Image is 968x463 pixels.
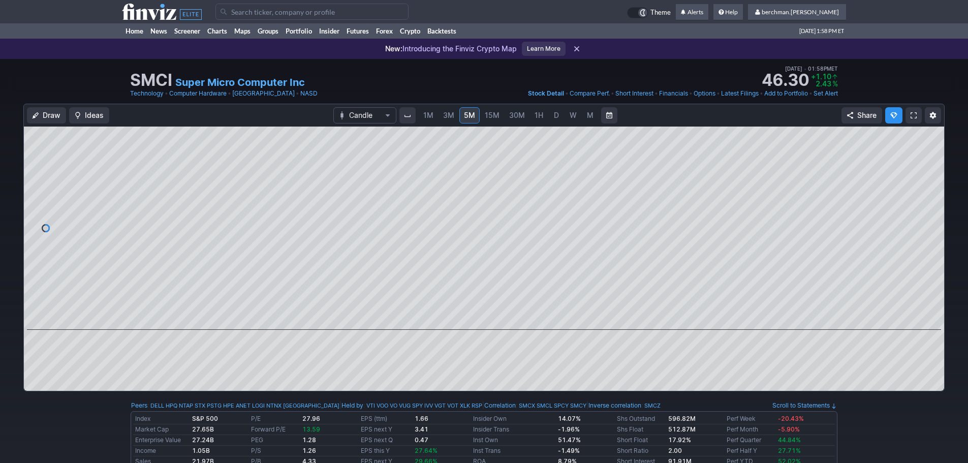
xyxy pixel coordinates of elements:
[570,400,586,411] a: SMCY
[668,436,691,444] a: 17.92%
[762,8,839,16] span: berchman.[PERSON_NAME]
[415,415,428,422] b: 1.66
[43,110,60,120] span: Draw
[333,107,396,124] button: Chart Type
[725,424,776,435] td: Perf Month
[133,414,190,424] td: Index
[764,88,808,99] a: Add to Portfolio
[587,111,594,119] span: M
[519,400,535,411] a: SMCX
[302,447,316,454] b: 1.26
[778,447,801,454] span: 27.71%
[150,400,164,411] a: DELL
[415,436,428,444] b: 0.47
[192,447,210,454] b: 1.05B
[359,424,412,435] td: EPS next Y
[192,415,218,422] b: S&P 500
[266,400,282,411] a: NTNX
[799,23,844,39] span: [DATE] 1:58 PM ET
[195,400,205,411] a: STX
[811,72,831,81] span: +1.10
[841,107,882,124] button: Share
[249,446,300,456] td: P/S
[558,415,581,422] b: 14.07%
[809,88,813,99] span: •
[133,424,190,435] td: Market Cap
[558,447,580,454] b: -1.49%
[215,4,409,20] input: Search
[582,107,598,124] a: M
[617,447,648,454] a: Short Ratio
[778,436,801,444] span: 44.84%
[505,107,529,124] a: 30M
[424,400,433,411] a: IVV
[570,88,610,99] a: Compare Perf.
[905,107,922,124] a: Fullscreen
[423,111,433,119] span: 1M
[617,436,648,444] a: Short Float
[399,107,416,124] button: Interval
[171,23,204,39] a: Screener
[419,107,438,124] a: 1M
[249,424,300,435] td: Forward P/E
[471,414,556,424] td: Insider Own
[528,88,564,99] a: Stock Detail
[644,400,661,411] a: SMCZ
[668,415,696,422] b: 596.82M
[814,88,838,99] a: Set Alert
[554,400,569,411] a: SPCY
[460,400,470,411] a: XLK
[694,88,715,99] a: Options
[415,447,438,454] span: 27.64%
[716,88,720,99] span: •
[175,75,305,89] a: Super Micro Computer Inc
[443,111,454,119] span: 3M
[130,72,172,88] h1: SMCI
[748,4,846,20] a: berchman.[PERSON_NAME]
[725,435,776,446] td: Perf Quarter
[725,446,776,456] td: Perf Half Y
[668,447,682,454] a: 2.00
[302,436,316,444] b: 1.28
[343,23,372,39] a: Futures
[668,425,696,433] b: 512.87M
[85,110,104,120] span: Ideas
[169,88,227,99] a: Computer Hardware
[133,446,190,456] td: Income
[390,400,397,411] a: VO
[131,402,147,409] a: Peers
[349,110,381,120] span: Candle
[586,400,661,411] div: | :
[207,400,222,411] a: PSTG
[554,111,559,119] span: D
[482,400,586,411] div: | :
[316,23,343,39] a: Insider
[434,400,446,411] a: VGT
[283,400,339,411] a: [GEOGRAPHIC_DATA]
[785,64,838,73] span: [DATE] 01:58PM ET
[471,435,556,446] td: Inst Own
[377,400,388,411] a: VOO
[147,23,171,39] a: News
[925,107,941,124] button: Chart Settings
[762,72,809,88] strong: 46.30
[396,23,424,39] a: Crypto
[282,23,316,39] a: Portfolio
[548,107,565,124] a: D
[447,400,458,411] a: VOT
[485,111,499,119] span: 15M
[472,400,482,411] a: RSP
[302,415,320,422] b: 27.96
[179,400,193,411] a: NTAP
[385,44,517,54] p: Introducing the Finviz Crypto Map
[857,110,877,120] span: Share
[252,400,265,411] a: LOGI
[231,23,254,39] a: Maps
[249,435,300,446] td: PEG
[165,88,168,99] span: •
[565,107,581,124] a: W
[424,23,460,39] a: Backtests
[772,402,837,409] a: Scroll to Statements
[223,400,234,411] a: HPE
